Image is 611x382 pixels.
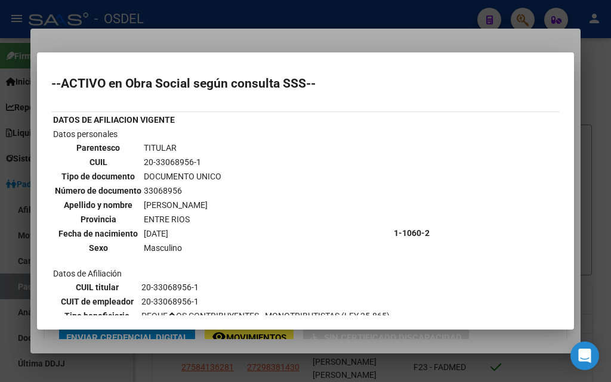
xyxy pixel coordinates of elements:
[143,170,222,183] td: DOCUMENTO UNICO
[54,227,142,240] th: Fecha de nacimiento
[143,227,222,240] td: [DATE]
[53,128,392,338] td: Datos personales Datos de Afiliación
[141,295,390,308] td: 20-33068956-1
[51,77,560,89] h2: --ACTIVO en Obra Social según consulta SSS--
[394,228,430,238] b: 1-1060-2
[143,213,222,226] td: ENTRE RIOS
[141,309,390,322] td: PEQUE�OS CONTRIBUYENTES - MONOTRIBUTISTAS (LEY 25.865)
[53,115,175,125] b: DATOS DE AFILIACION VIGENTE
[141,281,390,294] td: 20-33068956-1
[54,309,140,322] th: Tipo beneficiario
[143,156,222,169] td: 20-33068956-1
[143,198,222,212] td: [PERSON_NAME]
[54,295,140,308] th: CUIT de empleador
[143,184,222,197] td: 33068956
[54,170,142,183] th: Tipo de documento
[54,213,142,226] th: Provincia
[143,141,222,154] td: TITULAR
[54,281,140,294] th: CUIL titular
[570,341,599,370] div: Open Intercom Messenger
[54,141,142,154] th: Parentesco
[54,241,142,254] th: Sexo
[54,198,142,212] th: Apellido y nombre
[143,241,222,254] td: Masculino
[54,184,142,197] th: Número de documento
[54,156,142,169] th: CUIL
